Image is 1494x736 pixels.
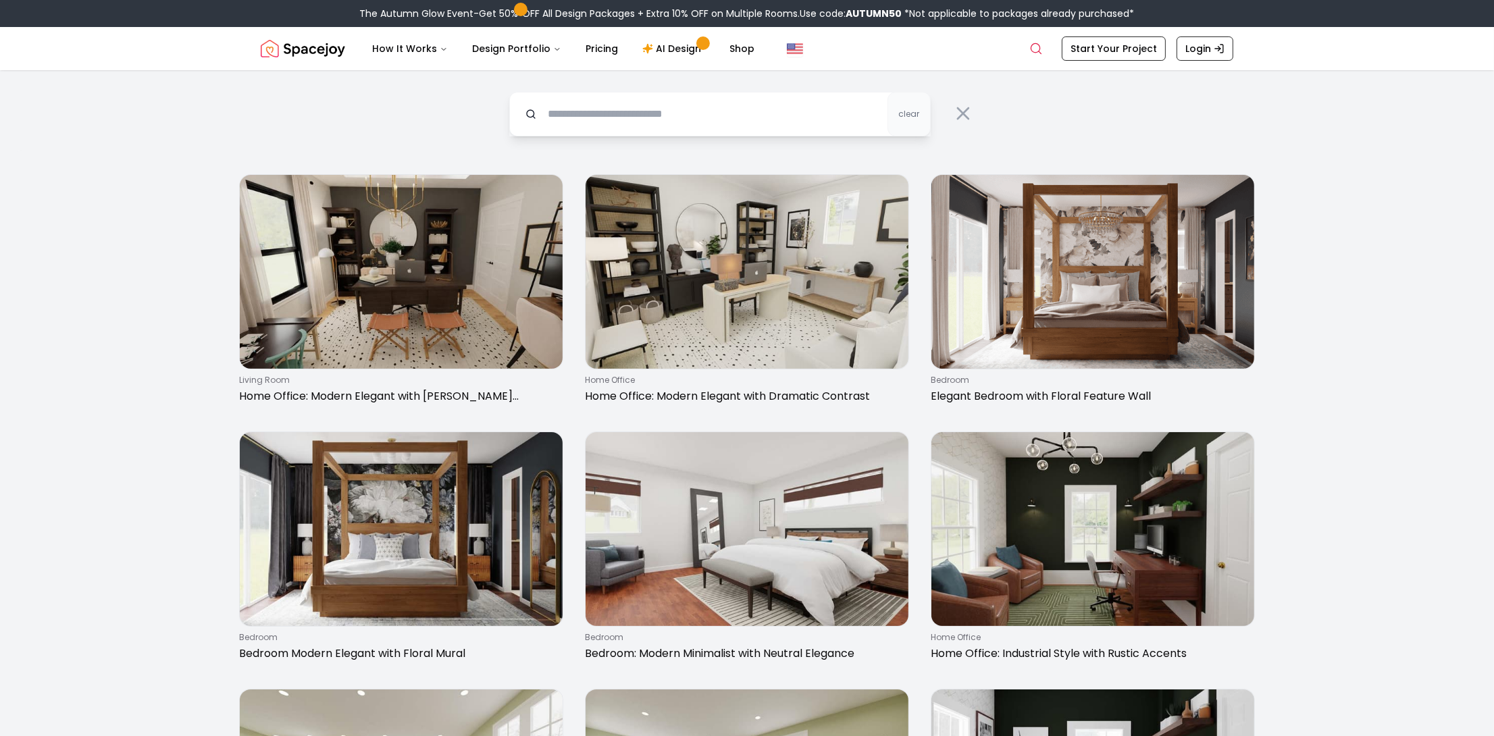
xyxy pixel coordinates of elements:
[261,35,345,62] a: Spacejoy
[239,375,558,386] p: living room
[931,632,1250,643] p: home office
[632,35,716,62] a: AI Design
[585,375,904,386] p: home office
[585,174,909,410] a: Home Office: Modern Elegant with Dramatic Contrasthome officeHome Office: Modern Elegant with Dra...
[887,92,931,136] button: clear
[800,7,902,20] span: Use code:
[902,7,1135,20] span: *Not applicable to packages already purchased*
[240,175,563,369] img: Home Office: Modern Elegant with Moody Neutrals
[931,388,1250,404] p: Elegant Bedroom with Floral Feature Wall
[787,41,803,57] img: United States
[239,174,563,410] a: Home Office: Modern Elegant with Moody Neutralsliving roomHome Office: Modern Elegant with [PERSO...
[239,431,563,667] a: Bedroom Modern Elegant with Floral MuralbedroomBedroom Modern Elegant with Floral Mural
[1062,36,1166,61] a: Start Your Project
[586,432,908,626] img: Bedroom: Modern Minimalist with Neutral Elegance
[585,646,904,662] p: Bedroom: Modern Minimalist with Neutral Elegance
[239,632,558,643] p: bedroom
[585,431,909,667] a: Bedroom: Modern Minimalist with Neutral ElegancebedroomBedroom: Modern Minimalist with Neutral El...
[931,174,1255,410] a: Elegant Bedroom with Floral Feature WallbedroomElegant Bedroom with Floral Feature Wall
[586,175,908,369] img: Home Office: Modern Elegant with Dramatic Contrast
[585,632,904,643] p: bedroom
[931,175,1254,369] img: Elegant Bedroom with Floral Feature Wall
[361,35,459,62] button: How It Works
[931,646,1250,662] p: Home Office: Industrial Style with Rustic Accents
[461,35,572,62] button: Design Portfolio
[931,431,1255,667] a: Home Office: Industrial Style with Rustic Accentshome officeHome Office: Industrial Style with Ru...
[585,388,904,404] p: Home Office: Modern Elegant with Dramatic Contrast
[261,35,345,62] img: Spacejoy Logo
[719,35,765,62] a: Shop
[239,646,558,662] p: Bedroom Modern Elegant with Floral Mural
[1177,36,1233,61] a: Login
[575,35,629,62] a: Pricing
[240,432,563,626] img: Bedroom Modern Elegant with Floral Mural
[846,7,902,20] b: AUTUMN50
[361,35,765,62] nav: Main
[931,375,1250,386] p: bedroom
[261,27,1233,70] nav: Global
[360,7,1135,20] div: The Autumn Glow Event-Get 50% OFF All Design Packages + Extra 10% OFF on Multiple Rooms.
[239,388,558,404] p: Home Office: Modern Elegant with [PERSON_NAME] Neutrals
[899,109,920,120] span: clear
[931,432,1254,626] img: Home Office: Industrial Style with Rustic Accents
